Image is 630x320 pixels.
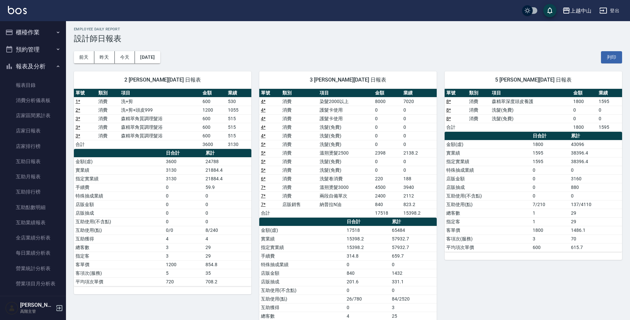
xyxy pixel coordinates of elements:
td: 0 [164,200,204,209]
td: 0 [345,260,390,269]
td: 3 [531,234,569,243]
button: 前天 [74,51,94,63]
td: 57932.7 [390,234,437,243]
td: 消費 [97,123,119,131]
th: 累計 [204,149,251,158]
td: 溫朔燙髮2500 [318,149,373,157]
td: 2112 [402,192,437,200]
td: 0 [569,166,622,174]
td: 消費 [281,123,318,131]
td: 2398 [373,149,402,157]
img: Person [5,302,18,315]
td: 消費 [281,157,318,166]
th: 單號 [445,89,467,97]
td: 互助使用(不含點) [74,217,164,226]
td: 洗+剪 [119,97,201,106]
table: a dense table [74,89,251,149]
td: 互助獲得 [259,303,345,312]
td: 1595 [597,123,622,131]
a: 互助排行榜 [3,184,63,199]
td: 客單價 [74,260,164,269]
td: 店販金額 [259,269,345,277]
td: 合計 [445,123,467,131]
td: 38396.4 [569,157,622,166]
td: 29 [204,243,251,252]
td: 消費 [97,131,119,140]
td: 1595 [531,149,569,157]
td: 2138.2 [402,149,437,157]
td: 護髮卡使用 [318,106,373,114]
td: 7020 [402,97,437,106]
td: 1055 [226,106,251,114]
h3: 設計師日報表 [74,34,622,43]
th: 累計 [569,132,622,140]
td: 17518 [345,226,390,234]
td: 84/2520 [390,295,437,303]
td: 納普拉N油 [318,200,373,209]
td: 0 [345,286,390,295]
td: 平均項次單價 [445,243,531,252]
td: 洗髮卷消費 [318,174,373,183]
td: 金額(虛) [445,140,531,149]
td: 互助使用(點) [74,226,164,234]
td: 店販銷售 [281,200,318,209]
td: 消費 [281,183,318,192]
button: 登出 [597,5,622,17]
td: 店販抽成 [259,277,345,286]
th: 業績 [226,89,251,97]
td: 0 [373,166,402,174]
td: 森精萃角質調理髮浴 [119,114,201,123]
td: 實業績 [259,234,345,243]
td: 0 [164,192,204,200]
a: 互助月報表 [3,169,63,184]
td: 21884.4 [204,166,251,174]
td: 515 [226,114,251,123]
td: 0 [402,114,437,123]
td: 314.8 [345,252,390,260]
td: 188 [402,174,437,183]
td: 17518 [373,209,402,217]
td: 2400 [373,192,402,200]
th: 日合計 [164,149,204,158]
td: 指定實業績 [259,243,345,252]
td: 0 [373,123,402,131]
td: 21884.4 [204,174,251,183]
a: 互助點數明細 [3,200,63,215]
td: 指定實業績 [445,157,531,166]
td: 洗髮(免費) [318,157,373,166]
button: 列印 [601,51,622,63]
td: 840 [373,200,402,209]
td: 0 [204,209,251,217]
td: 1 [531,217,569,226]
th: 金額 [373,89,402,97]
td: 137/4110 [569,200,622,209]
td: 合計 [259,209,281,217]
td: 220 [373,174,402,183]
td: 手續費 [74,183,164,192]
td: 5 [164,269,204,277]
a: 全店業績分析表 [3,230,63,245]
a: 每日業績分析表 [3,245,63,261]
td: 0 [164,209,204,217]
td: 指定客 [74,252,164,260]
td: 總客數 [74,243,164,252]
td: 消費 [97,106,119,114]
td: 4 [204,234,251,243]
td: 0 [402,140,437,149]
td: 店販金額 [74,200,164,209]
td: 880 [569,183,622,192]
a: 互助日報表 [3,154,63,169]
td: 0 [402,166,437,174]
td: 特殊抽成業績 [259,260,345,269]
td: 染髮2000以上 [318,97,373,106]
td: 600 [201,131,226,140]
td: 331.1 [390,277,437,286]
td: 3130 [164,174,204,183]
th: 金額 [201,89,226,97]
td: 24788 [204,157,251,166]
td: 消費 [281,192,318,200]
th: 日合計 [345,218,390,226]
td: 7/210 [531,200,569,209]
td: 659.7 [390,252,437,260]
p: 高階主管 [20,308,54,314]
